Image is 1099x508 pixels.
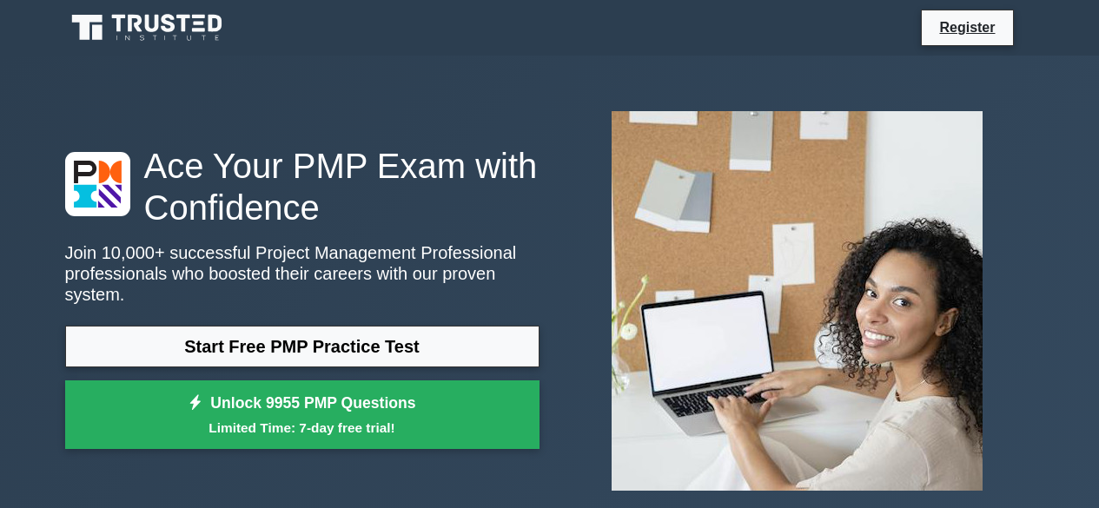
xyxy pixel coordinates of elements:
[65,145,540,228] h1: Ace Your PMP Exam with Confidence
[65,242,540,305] p: Join 10,000+ successful Project Management Professional professionals who boosted their careers w...
[929,16,1005,38] a: Register
[65,326,540,367] a: Start Free PMP Practice Test
[65,380,540,450] a: Unlock 9955 PMP QuestionsLimited Time: 7-day free trial!
[87,418,518,438] small: Limited Time: 7-day free trial!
